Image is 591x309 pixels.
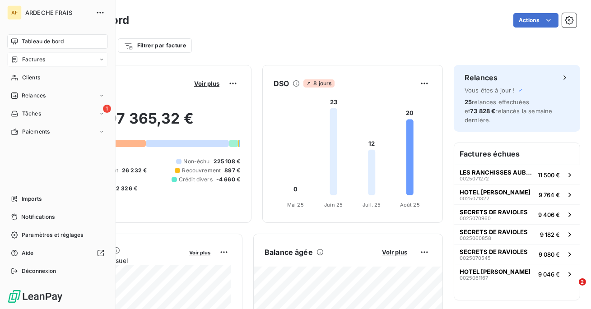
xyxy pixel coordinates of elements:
span: HOTEL [PERSON_NAME] [460,189,531,196]
span: 26 232 € [122,166,147,175]
img: Logo LeanPay [7,289,63,304]
span: Voir plus [194,80,219,87]
span: 1 [103,105,111,113]
tspan: Août 25 [400,202,420,208]
tspan: Mai 25 [287,202,304,208]
span: 9 182 € [540,231,560,238]
a: Aide [7,246,108,260]
span: Notifications [21,213,55,221]
span: Factures [22,55,45,64]
span: Crédit divers [179,175,213,184]
a: Imports [7,192,108,206]
span: -4 660 € [216,175,240,184]
button: Voir plus [186,248,213,256]
span: Voir plus [382,249,407,256]
span: Imports [22,195,42,203]
span: Relances [22,92,46,100]
span: 897 € [224,166,240,175]
span: 0025061167 [460,275,488,281]
span: Vous êtes à jour ! [465,87,515,94]
span: Recouvrement [182,166,221,175]
button: Voir plus [191,79,222,88]
span: 225 108 € [214,157,240,166]
button: LES RANCHISSES AUBERGE002507127211 500 € [454,165,580,184]
h6: Relances [465,72,498,83]
span: 9 406 € [538,211,560,218]
span: 9 046 € [538,271,560,278]
span: Non-échu [183,157,209,166]
span: -2 326 € [113,184,137,193]
span: SECRETS DE RAVIOLES [460,248,528,255]
span: 0025070545 [460,255,491,261]
span: 9 080 € [539,251,560,258]
span: SECRETS DE RAVIOLES [460,208,528,216]
span: SECRETS DE RAVIOLES [460,228,528,235]
span: Voir plus [189,249,210,256]
a: 1Tâches [7,106,108,121]
span: 73 828 € [470,107,495,115]
span: Paiements [22,128,50,136]
tspan: Juil. 25 [363,202,381,208]
button: SECRETS DE RAVIOLES00250705459 080 € [454,244,580,264]
span: 11 500 € [538,171,560,179]
span: Aide [22,249,34,257]
span: ARDECHE FRAIS [25,9,90,16]
span: HOTEL [PERSON_NAME] [460,268,531,275]
h6: Factures échues [454,143,580,165]
a: Relances [7,88,108,103]
a: Paiements [7,125,108,139]
span: Paramètres et réglages [22,231,83,239]
span: 0025060858 [460,235,491,241]
h2: 497 365,32 € [51,110,240,137]
button: Actions [513,13,558,28]
span: 2 [579,278,586,286]
span: relances effectuées et relancés la semaine dernière. [465,98,552,124]
span: 9 764 € [539,191,560,198]
button: Voir plus [379,248,410,256]
span: 0025071322 [460,196,489,201]
a: Paramètres et réglages [7,228,108,242]
span: 8 jours [303,79,334,88]
div: AF [7,5,22,20]
tspan: Juin 25 [324,202,343,208]
button: HOTEL [PERSON_NAME]00250611679 046 € [454,264,580,284]
a: Tableau de bord [7,34,108,49]
iframe: Intercom live chat [560,278,582,300]
span: Tableau de bord [22,37,64,46]
span: 0025070960 [460,216,491,221]
span: Clients [22,74,40,82]
button: SECRETS DE RAVIOLES00250608589 182 € [454,224,580,244]
span: 0025071272 [460,176,489,181]
span: Chiffre d'affaires mensuel [51,256,183,265]
span: LES RANCHISSES AUBERGE [460,169,534,176]
button: HOTEL [PERSON_NAME]00250713229 764 € [454,184,580,204]
button: SECRETS DE RAVIOLES00250709609 406 € [454,204,580,224]
button: Filtrer par facture [118,38,192,53]
h6: DSO [274,78,289,89]
h6: Balance âgée [265,247,313,258]
span: 25 [465,98,472,106]
span: Déconnexion [22,267,56,275]
a: Factures [7,52,108,67]
span: Tâches [22,110,41,118]
a: Clients [7,70,108,85]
